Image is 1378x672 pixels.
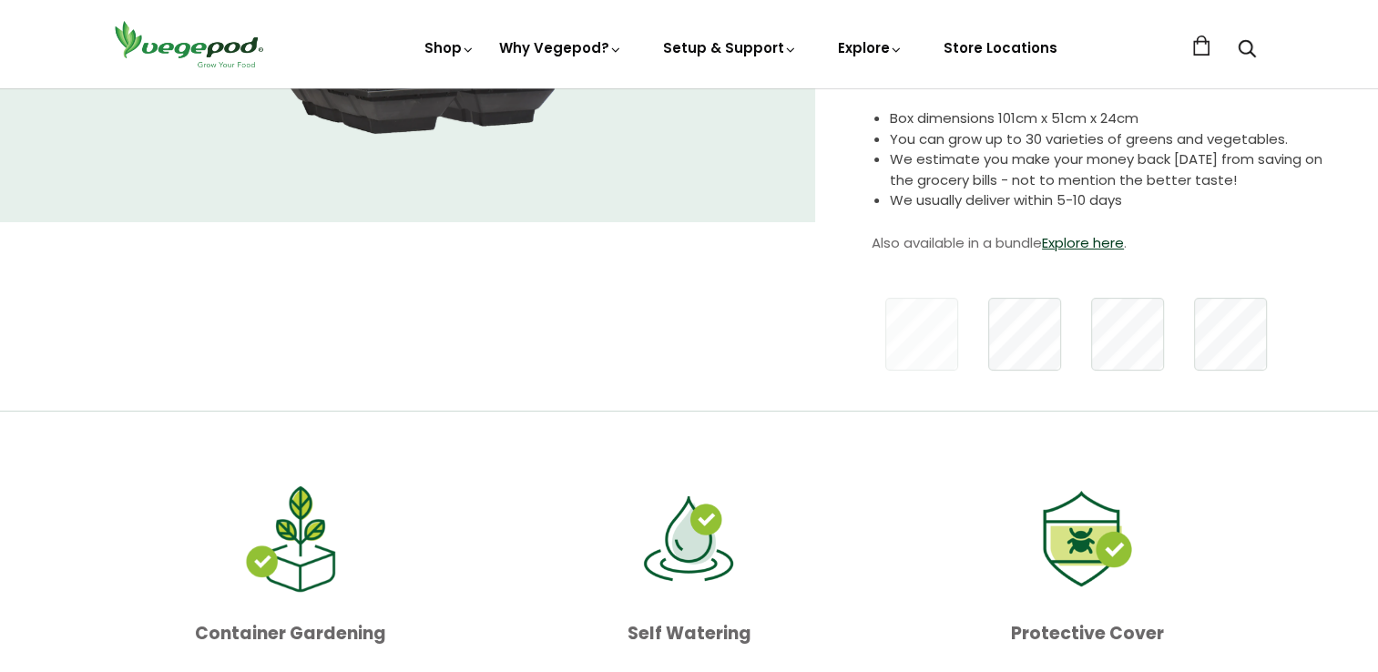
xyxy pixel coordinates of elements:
li: You can grow up to 30 varieties of greens and vegetables. [890,129,1332,150]
li: We usually deliver within 5-10 days [890,190,1332,211]
p: Container Gardening [107,616,475,651]
a: Shop [424,38,475,57]
li: Box dimensions 101cm x 51cm x 24cm [890,108,1332,129]
a: Explore [838,38,903,57]
p: Also available in a bundle . [872,229,1332,257]
a: Explore here [1042,233,1124,252]
p: Self Watering [505,616,873,651]
img: Vegepod [107,18,270,70]
p: Protective Cover [903,616,1271,651]
a: Search [1238,41,1256,60]
a: Setup & Support [663,38,798,57]
a: Store Locations [944,38,1057,57]
li: We estimate you make your money back [DATE] from saving on the grocery bills - not to mention the... [890,149,1332,190]
a: Why Vegepod? [499,38,623,57]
